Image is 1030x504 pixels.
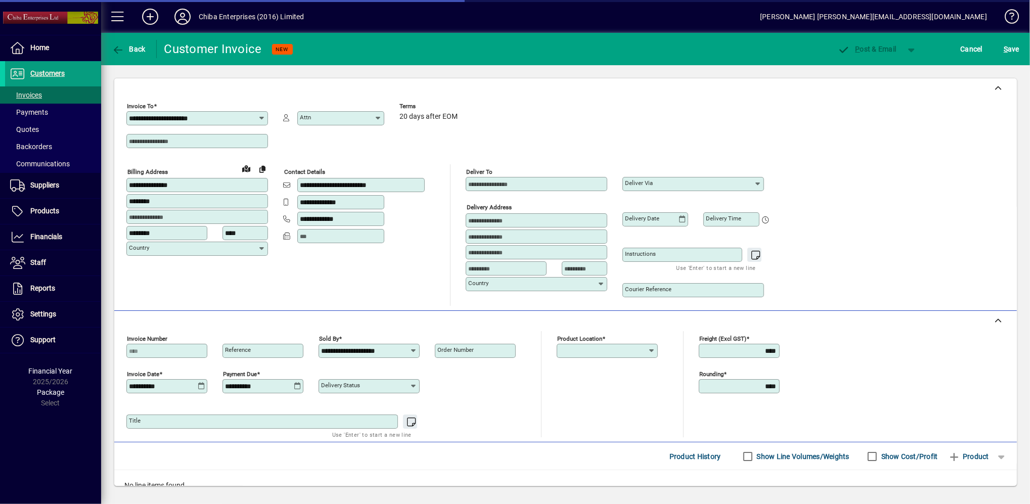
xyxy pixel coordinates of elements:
span: Invoices [10,91,42,99]
mat-hint: Use 'Enter' to start a new line [677,262,756,273]
div: [PERSON_NAME] [PERSON_NAME][EMAIL_ADDRESS][DOMAIN_NAME] [760,9,987,25]
label: Show Line Volumes/Weights [755,451,849,462]
span: Product History [669,448,721,465]
a: Suppliers [5,173,101,198]
a: Invoices [5,86,101,104]
mat-label: Country [468,280,488,287]
span: Payments [10,108,48,116]
a: Payments [5,104,101,121]
a: View on map [238,160,254,176]
span: Staff [30,258,46,266]
span: Customers [30,69,65,77]
span: Communications [10,160,70,168]
div: Customer Invoice [164,41,262,57]
mat-label: Reference [225,346,251,353]
span: Reports [30,284,55,292]
a: Quotes [5,121,101,138]
span: Home [30,43,49,52]
mat-label: Freight (excl GST) [699,335,746,342]
span: Financials [30,233,62,241]
span: Support [30,336,56,344]
mat-label: Title [129,417,141,424]
span: NEW [276,46,289,53]
span: Package [37,388,64,396]
a: Reports [5,276,101,301]
mat-label: Courier Reference [625,286,671,293]
mat-label: Invoice number [127,335,167,342]
a: Staff [5,250,101,276]
button: Back [109,40,148,58]
span: Settings [30,310,56,318]
span: Financial Year [29,367,73,375]
a: Settings [5,302,101,327]
span: Suppliers [30,181,59,189]
mat-label: Invoice date [127,371,159,378]
mat-label: Delivery status [321,382,360,389]
button: Add [134,8,166,26]
button: Product [943,447,994,466]
mat-label: Payment due [223,371,257,378]
a: Home [5,35,101,61]
span: Terms [399,103,460,110]
button: Save [1001,40,1022,58]
button: Profile [166,8,199,26]
div: Chiba Enterprises (2016) Limited [199,9,304,25]
mat-label: Product location [557,335,602,342]
label: Show Cost/Profit [879,451,938,462]
span: Cancel [961,41,983,57]
a: Communications [5,155,101,172]
button: Post & Email [833,40,902,58]
button: Product History [665,447,725,466]
a: Support [5,328,101,353]
mat-label: Order number [437,346,474,353]
a: Backorders [5,138,101,155]
span: Backorders [10,143,52,151]
span: 20 days after EOM [399,113,458,121]
mat-hint: Use 'Enter' to start a new line [332,429,412,440]
mat-label: Invoice To [127,103,154,110]
div: No line items found [114,470,1017,501]
span: P [856,45,860,53]
mat-label: Rounding [699,371,724,378]
span: Back [112,45,146,53]
a: Products [5,199,101,224]
mat-label: Deliver To [466,168,492,175]
span: S [1004,45,1008,53]
span: Products [30,207,59,215]
span: ost & Email [838,45,897,53]
mat-label: Country [129,244,149,251]
span: Quotes [10,125,39,133]
a: Knowledge Base [997,2,1017,35]
mat-label: Delivery time [706,215,741,222]
a: Financials [5,224,101,250]
app-page-header-button: Back [101,40,157,58]
mat-label: Attn [300,114,311,121]
mat-label: Delivery date [625,215,659,222]
mat-label: Sold by [319,335,339,342]
mat-label: Deliver via [625,179,653,187]
span: Product [948,448,989,465]
mat-label: Instructions [625,250,656,257]
button: Cancel [958,40,986,58]
span: ave [1004,41,1019,57]
button: Copy to Delivery address [254,161,271,177]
